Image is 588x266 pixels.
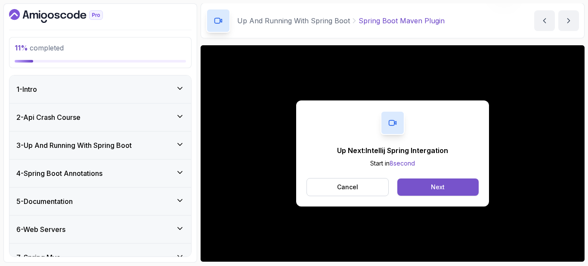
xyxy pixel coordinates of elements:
button: Next [397,178,479,196]
span: completed [15,44,64,52]
p: Up And Running With Spring Boot [237,16,350,26]
h3: 7 - Spring Mvc [16,252,60,263]
p: Cancel [337,183,358,191]
a: Dashboard [9,9,123,23]
p: Up Next: Intellij Spring Intergation [337,145,448,156]
span: 8 second [390,160,415,167]
h3: 6 - Web Servers [16,224,65,235]
h3: 3 - Up And Running With Spring Boot [16,140,132,150]
button: 1-Intro [9,75,191,103]
button: 3-Up And Running With Spring Boot [9,131,191,159]
button: 4-Spring Boot Annotations [9,160,191,187]
div: Next [431,183,445,191]
span: 11 % [15,44,28,52]
button: Cancel [306,178,389,196]
h3: 1 - Intro [16,84,37,94]
button: 6-Web Servers [9,216,191,243]
h3: 4 - Spring Boot Annotations [16,168,102,178]
p: Spring Boot Maven Plugin [359,16,445,26]
button: previous content [534,10,555,31]
button: 5-Documentation [9,188,191,215]
iframe: 5 - Spring Boot Maven Plugin [201,45,585,262]
button: next content [558,10,579,31]
button: 2-Api Crash Course [9,103,191,131]
p: Start in [337,159,448,168]
h3: 5 - Documentation [16,196,73,207]
h3: 2 - Api Crash Course [16,112,80,122]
